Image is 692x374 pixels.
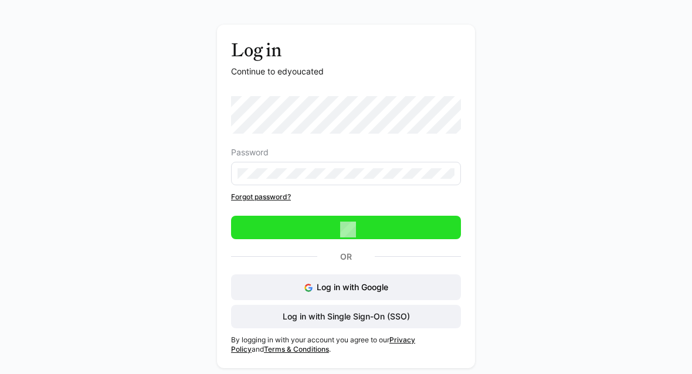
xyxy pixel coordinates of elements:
[231,335,461,354] p: By logging in with your account you agree to our and .
[231,39,461,61] h3: Log in
[231,192,461,202] a: Forgot password?
[281,311,412,322] span: Log in with Single Sign-On (SSO)
[317,282,388,292] span: Log in with Google
[317,249,375,265] p: Or
[231,66,461,77] p: Continue to edyoucated
[231,274,461,300] button: Log in with Google
[231,305,461,328] button: Log in with Single Sign-On (SSO)
[231,148,269,157] span: Password
[264,345,329,353] a: Terms & Conditions
[231,335,415,353] a: Privacy Policy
